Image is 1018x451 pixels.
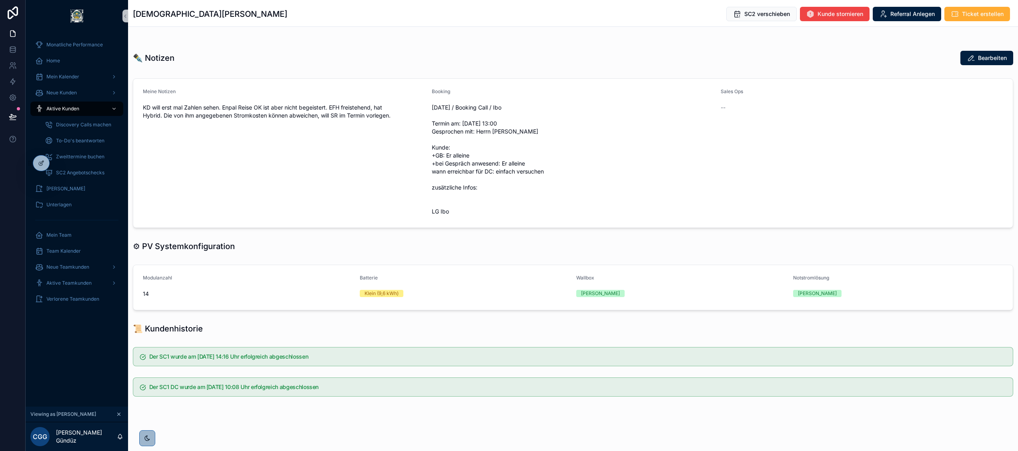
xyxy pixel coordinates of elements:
span: Neue Kunden [46,90,77,96]
div: scrollable content [26,32,128,317]
a: Mein Kalender [30,70,123,84]
span: Mein Team [46,232,72,238]
a: [PERSON_NAME] [30,182,123,196]
span: [DATE] / Booking Call / Ibo Termin am: [DATE] 13:00 Gesprochen mit: Herrn [PERSON_NAME] Kunde: +G... [432,104,714,216]
span: Wallbox [576,275,594,281]
span: Sales Ops [721,88,743,94]
p: [PERSON_NAME] Gündüz [56,429,117,445]
a: Aktive Teamkunden [30,276,123,290]
span: -- [721,104,725,112]
span: Discovery Calls machen [56,122,111,128]
a: Neue Teamkunden [30,260,123,274]
span: Home [46,58,60,64]
span: 14 [143,290,353,298]
a: Unterlagen [30,198,123,212]
span: Notstromlösung [793,275,829,281]
span: Aktive Teamkunden [46,280,92,286]
button: SC2 verschieben [726,7,797,21]
h1: ⚙ PV Systemkonfiguration [133,241,235,252]
span: Modulanzahl [143,275,172,281]
h1: ✒️ Notizen [133,52,174,64]
h1: 📜 Kundenhistorie [133,323,203,334]
span: KD will erst mal Zahlen sehen. Enpal Reise OK ist aber nicht begeistert. EFH freistehend, hat Hyb... [143,104,425,120]
span: Mein Kalender [46,74,79,80]
span: SC2 verschieben [744,10,790,18]
button: Ticket erstellen [944,7,1010,21]
span: Viewing as [PERSON_NAME] [30,411,96,417]
h1: [DEMOGRAPHIC_DATA][PERSON_NAME] [133,8,287,20]
a: Home [30,54,123,68]
a: Aktive Kunden [30,102,123,116]
div: [PERSON_NAME] [798,290,837,297]
span: To-Do's beantworten [56,138,104,144]
a: SC2 Angebotschecks [40,166,123,180]
a: Monatliche Performance [30,38,123,52]
span: Bearbeiten [978,54,1007,62]
button: Bearbeiten [960,51,1013,65]
span: Neue Teamkunden [46,264,89,270]
h5: Der SC1 DC wurde am 26/08/2025 10:08 Uhr erfolgreich abgeschlossen [149,384,1006,390]
a: Verlorene Teamkunden [30,292,123,306]
span: [PERSON_NAME] [46,186,85,192]
a: Zweittermine buchen [40,150,123,164]
span: Batterie [360,275,378,281]
span: Kunde stornieren [818,10,863,18]
img: App logo [70,10,83,22]
span: Referral Anlegen [890,10,935,18]
span: Meine Notizen [143,88,176,94]
span: SC2 Angebotschecks [56,170,104,176]
span: Verlorene Teamkunden [46,296,99,302]
span: Aktive Kunden [46,106,79,112]
span: Unterlagen [46,202,72,208]
div: Klein (9,6 kWh) [365,290,399,297]
h5: Der SC1 wurde am 29/08/2025 14:16 Uhr erfolgreich abgeschlossen [149,354,1006,359]
button: Kunde stornieren [800,7,870,21]
span: Ticket erstellen [962,10,1004,18]
span: CGG [33,432,47,441]
span: Booking [432,88,450,94]
span: Zweittermine buchen [56,154,104,160]
a: To-Do's beantworten [40,134,123,148]
a: Discovery Calls machen [40,118,123,132]
span: Team Kalender [46,248,81,254]
div: [PERSON_NAME] [581,290,620,297]
a: Neue Kunden [30,86,123,100]
a: Mein Team [30,228,123,242]
button: Referral Anlegen [873,7,941,21]
span: Monatliche Performance [46,42,103,48]
a: Team Kalender [30,244,123,258]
